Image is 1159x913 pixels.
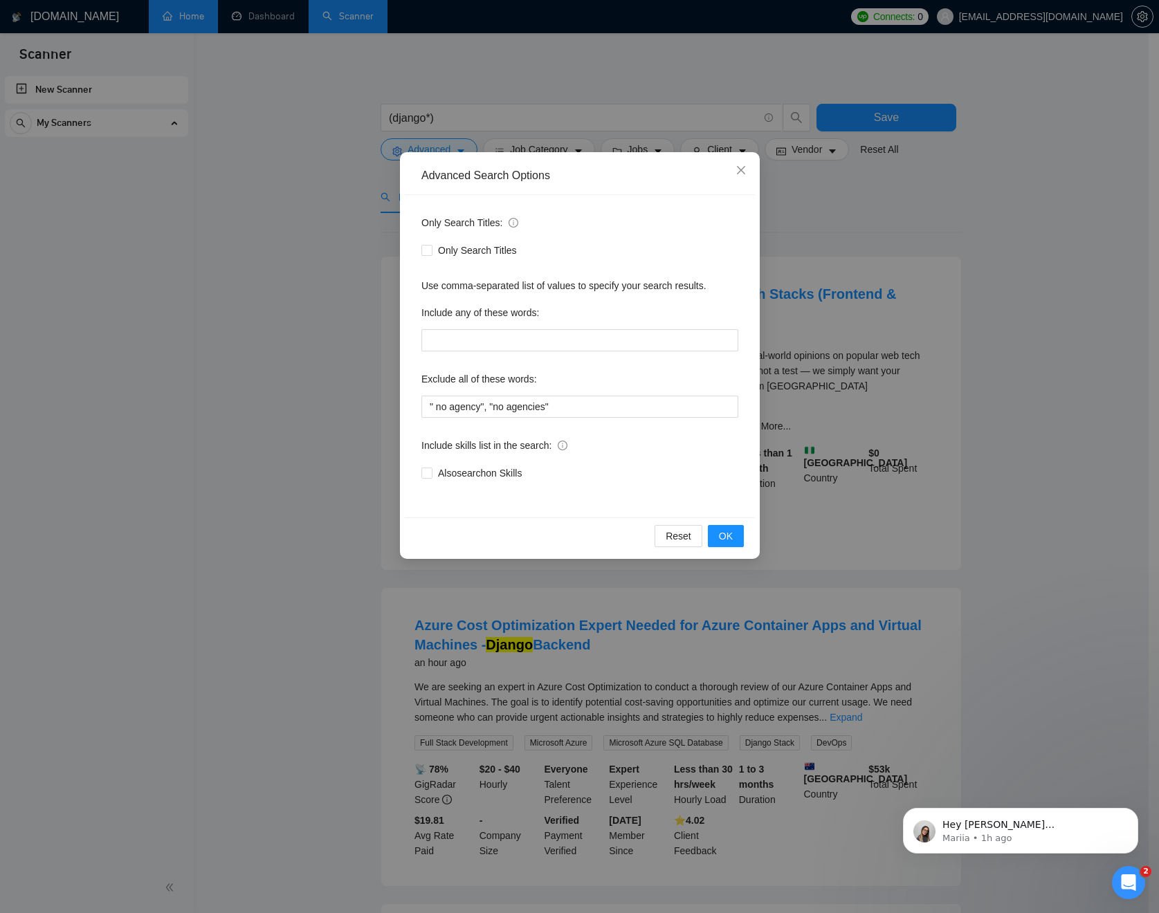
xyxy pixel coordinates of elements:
div: Advanced Search Options [421,168,738,183]
label: Exclude all of these words: [421,368,537,390]
span: info-circle [509,218,518,228]
iframe: Intercom notifications message [882,779,1159,876]
span: OK [718,528,732,544]
button: Close [722,152,760,190]
span: close [736,165,747,176]
span: Only Search Titles: [421,215,518,230]
span: Include skills list in the search: [421,438,567,453]
span: Only Search Titles [432,243,522,258]
span: info-circle [558,441,567,450]
button: Reset [655,525,702,547]
span: 2 [1140,866,1151,877]
span: Reset [666,528,691,544]
iframe: Intercom live chat [1112,866,1145,899]
span: Also search on Skills [432,465,527,481]
button: OK [707,525,743,547]
div: Use comma-separated list of values to specify your search results. [421,278,738,293]
label: Include any of these words: [421,302,539,324]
